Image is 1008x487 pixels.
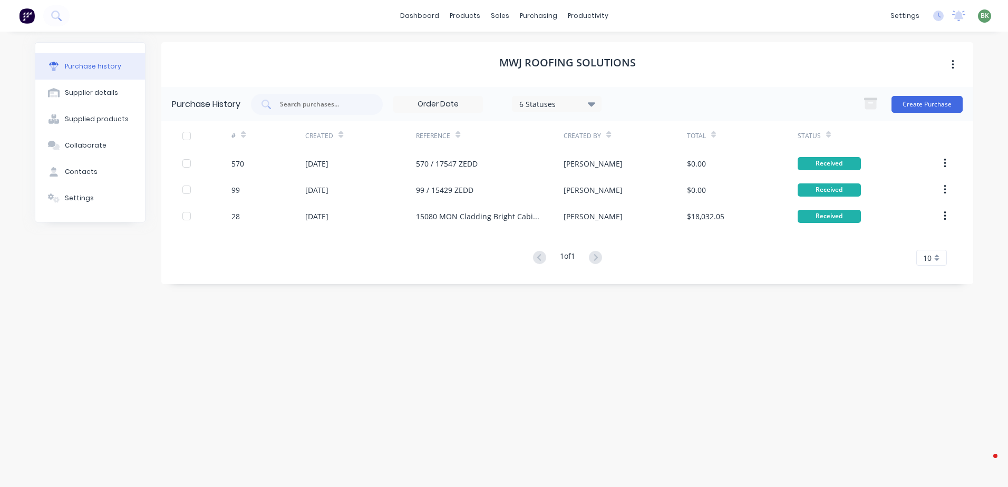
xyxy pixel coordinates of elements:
div: [DATE] [305,184,328,196]
iframe: Intercom live chat [972,451,997,476]
div: $0.00 [687,158,706,169]
button: Collaborate [35,132,145,159]
div: 1 of 1 [560,250,575,266]
div: 28 [231,211,240,222]
input: Search purchases... [279,99,366,110]
div: $18,032.05 [687,211,724,222]
div: purchasing [515,8,563,24]
div: $0.00 [687,184,706,196]
div: Supplied products [65,114,129,124]
img: Factory [19,8,35,24]
div: Reference [416,131,450,141]
div: [DATE] [305,158,328,169]
div: Received [798,210,861,223]
a: dashboard [395,8,444,24]
div: [PERSON_NAME] [564,158,623,169]
div: 570 [231,158,244,169]
div: Created By [564,131,601,141]
div: Created [305,131,333,141]
div: products [444,8,486,24]
div: settings [885,8,925,24]
button: Supplied products [35,106,145,132]
div: 15080 MON Cladding Bright Cabins - External Cladding & Roofing 0119 [416,211,542,222]
span: BK [981,11,989,21]
div: Collaborate [65,141,106,150]
div: Received [798,183,861,197]
div: Status [798,131,821,141]
div: Purchase history [65,62,121,71]
h1: MWJ Roofing Solutions [499,56,636,69]
div: 99 [231,184,240,196]
button: Purchase history [35,53,145,80]
div: [PERSON_NAME] [564,211,623,222]
div: 570 / 17547 ZEDD [416,158,478,169]
div: Total [687,131,706,141]
div: Received [798,157,861,170]
div: Settings [65,193,94,203]
button: Create Purchase [891,96,963,113]
button: Supplier details [35,80,145,106]
div: Contacts [65,167,98,177]
div: Purchase History [172,98,240,111]
input: Order Date [394,96,482,112]
div: [DATE] [305,211,328,222]
div: [PERSON_NAME] [564,184,623,196]
div: 99 / 15429 ZEDD [416,184,473,196]
button: Contacts [35,159,145,185]
div: sales [486,8,515,24]
div: 6 Statuses [519,98,595,109]
div: Supplier details [65,88,118,98]
button: Settings [35,185,145,211]
div: productivity [563,8,614,24]
div: # [231,131,236,141]
span: 10 [923,252,932,264]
